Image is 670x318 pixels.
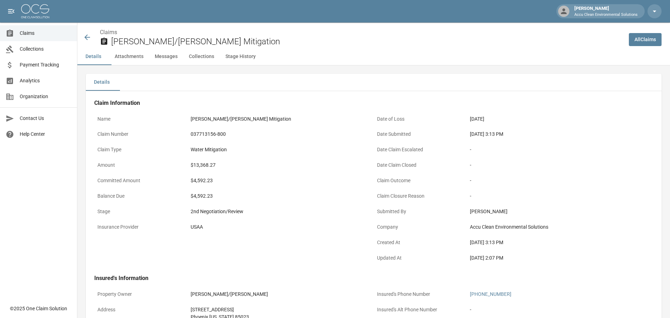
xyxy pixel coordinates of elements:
[191,192,371,200] div: $4,592.23
[470,291,511,297] a: [PHONE_NUMBER]
[191,146,371,153] div: Water Mitigation
[374,236,467,249] p: Created At
[470,208,650,215] div: [PERSON_NAME]
[86,74,662,91] div: details tabs
[374,112,467,126] p: Date of Loss
[100,29,117,36] a: Claims
[470,131,650,138] div: [DATE] 3:13 PM
[94,303,187,317] p: Address
[94,205,187,218] p: Stage
[94,112,187,126] p: Name
[94,100,653,107] h4: Claim Information
[20,115,71,122] span: Contact Us
[374,174,467,187] p: Claim Outcome
[470,306,650,313] div: -
[100,28,623,37] nav: breadcrumb
[572,5,640,18] div: [PERSON_NAME]
[191,177,371,184] div: $4,592.23
[470,192,650,200] div: -
[374,158,467,172] p: Date Claim Closed
[94,220,187,234] p: Insurance Provider
[574,12,638,18] p: Accu Clean Environmental Solutions
[470,177,650,184] div: -
[374,251,467,265] p: Updated At
[191,223,371,231] div: USAA
[191,306,371,313] div: [STREET_ADDRESS]
[4,4,18,18] button: open drawer
[20,93,71,100] span: Organization
[94,158,187,172] p: Amount
[470,161,650,169] div: -
[10,305,67,312] div: © 2025 One Claim Solution
[20,77,71,84] span: Analytics
[470,254,650,262] div: [DATE] 2:07 PM
[374,127,467,141] p: Date Submitted
[470,239,650,246] div: [DATE] 3:13 PM
[374,143,467,157] p: Date Claim Escalated
[94,189,187,203] p: Balance Due
[374,189,467,203] p: Claim Closure Reason
[191,161,371,169] div: $13,368.27
[111,37,623,47] h2: [PERSON_NAME]/[PERSON_NAME] Mitigation
[470,115,650,123] div: [DATE]
[191,131,371,138] div: 037713156-800
[20,61,71,69] span: Payment Tracking
[374,205,467,218] p: Submitted By
[191,291,371,298] div: [PERSON_NAME]/[PERSON_NAME]
[20,131,71,138] span: Help Center
[77,48,109,65] button: Details
[374,303,467,317] p: Insured's Alt Phone Number
[94,174,187,187] p: Committed Amount
[374,220,467,234] p: Company
[183,48,220,65] button: Collections
[149,48,183,65] button: Messages
[94,143,187,157] p: Claim Type
[191,208,371,215] div: 2nd Negotiation/Review
[86,74,117,91] button: Details
[77,48,670,65] div: anchor tabs
[94,275,653,282] h4: Insured's Information
[629,33,662,46] a: AllClaims
[21,4,49,18] img: ocs-logo-white-transparent.png
[109,48,149,65] button: Attachments
[20,30,71,37] span: Claims
[191,115,371,123] div: [PERSON_NAME]/[PERSON_NAME] Mitigation
[94,127,187,141] p: Claim Number
[220,48,261,65] button: Stage History
[374,287,467,301] p: Insured's Phone Number
[470,146,650,153] div: -
[94,287,187,301] p: Property Owner
[20,45,71,53] span: Collections
[470,223,650,231] div: Accu Clean Environmental Solutions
